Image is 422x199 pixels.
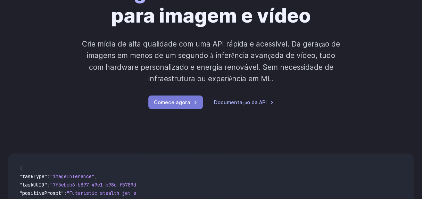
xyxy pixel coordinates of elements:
[214,98,274,106] a: Documentação da API
[19,165,22,171] span: {
[19,190,64,196] span: "positivePrompt"
[214,99,267,105] font: Documentação da API
[111,3,311,27] font: para imagem e vídeo
[148,96,203,109] a: Comece agora
[47,173,50,180] span: :
[94,173,97,180] span: ,
[50,182,156,188] span: "7f3ebcb6-b897-49e1-b98c-f5789d2d40d7"
[82,40,340,83] font: Crie mídia de alta qualidade com uma API rápida e acessível. Da geração de imagens em menos de um...
[64,190,67,196] span: :
[154,99,190,105] font: Comece agora
[19,182,47,188] span: "taskUUID"
[50,173,94,180] span: "imageInference"
[47,182,50,188] span: :
[67,190,320,196] span: "Futuristic stealth jet streaking through a neon-lit cityscape with glowing purple exhaust"
[19,173,47,180] span: "taskType"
